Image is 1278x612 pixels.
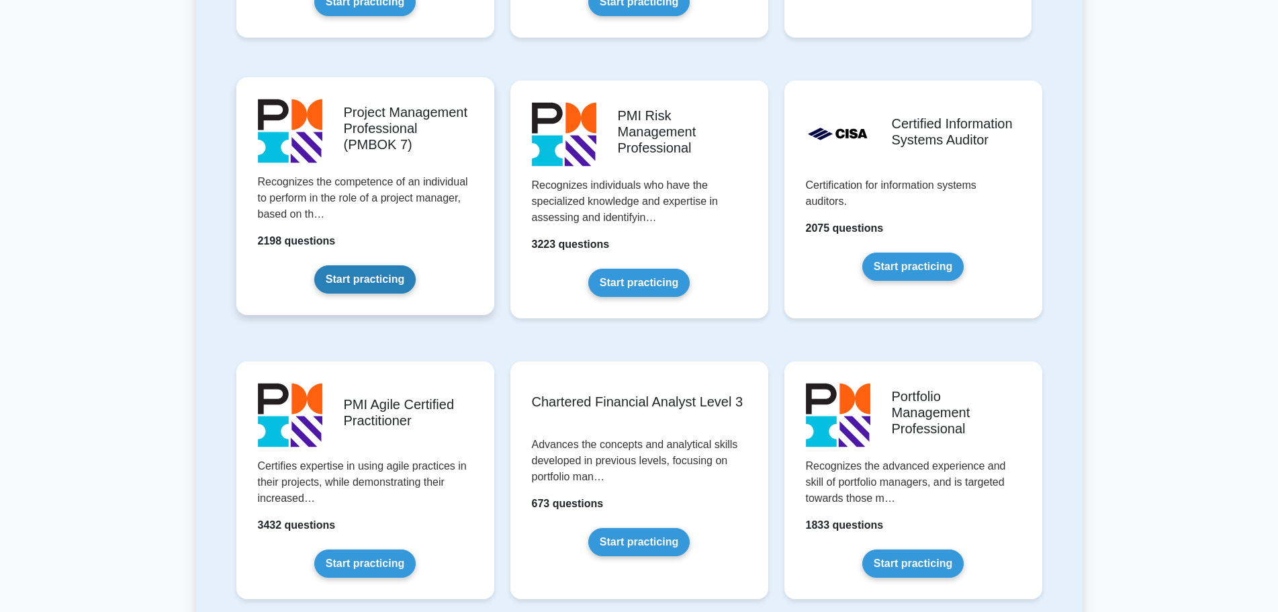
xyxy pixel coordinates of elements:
[588,269,690,297] a: Start practicing
[862,253,964,281] a: Start practicing
[588,528,690,556] a: Start practicing
[314,265,416,294] a: Start practicing
[862,550,964,578] a: Start practicing
[314,550,416,578] a: Start practicing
